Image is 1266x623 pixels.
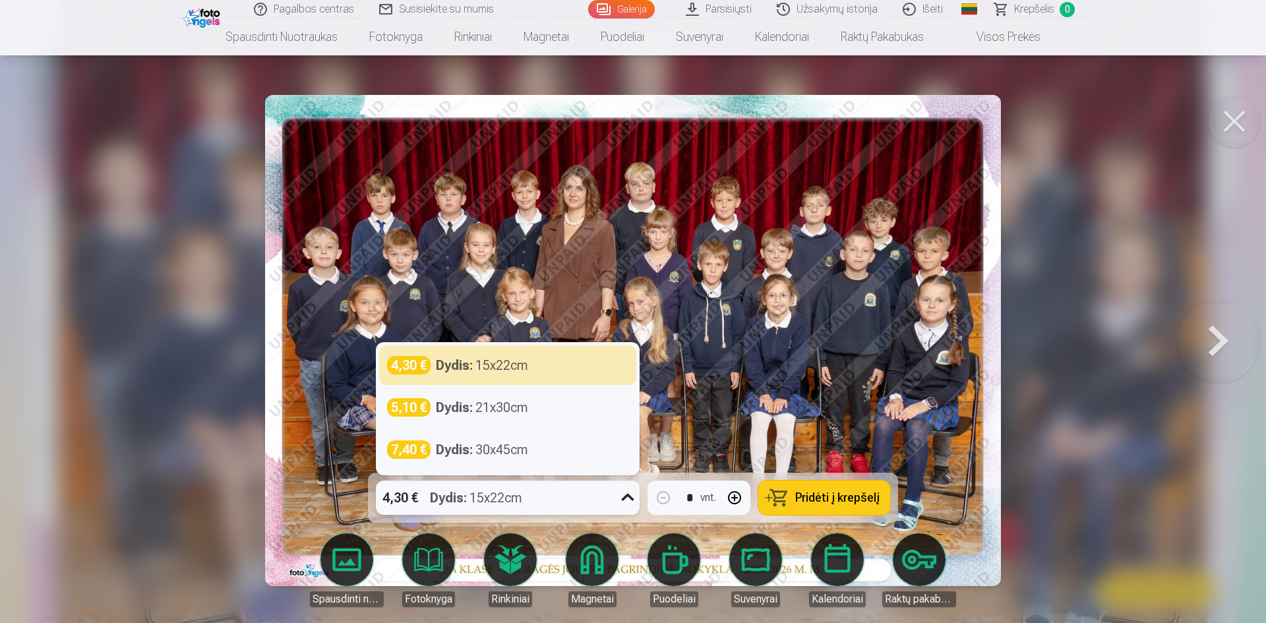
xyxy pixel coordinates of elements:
[795,492,880,504] span: Pridėti į krepšelį
[183,5,224,28] img: /fa2
[700,490,716,506] div: vnt.
[809,591,866,607] div: Kalendoriai
[376,481,425,515] div: 4,30 €
[882,533,956,607] a: Raktų pakabukas
[508,18,585,55] a: Magnetai
[585,18,660,55] a: Puodeliai
[1060,2,1075,17] span: 0
[489,591,532,607] div: Rinkiniai
[387,440,431,459] div: 7,40 €
[731,591,780,607] div: Suvenyrai
[1014,1,1054,17] span: Krepšelis
[310,591,384,607] div: Spausdinti nuotraukas
[758,481,890,515] button: Pridėti į krepšelį
[719,533,793,607] a: Suvenyrai
[436,356,528,374] div: 15x22cm
[387,356,431,374] div: 4,30 €
[825,18,940,55] a: Raktų pakabukas
[637,533,711,607] a: Puodeliai
[739,18,825,55] a: Kalendoriai
[436,398,473,417] strong: Dydis :
[436,356,473,374] strong: Dydis :
[555,533,629,607] a: Magnetai
[438,18,508,55] a: Rinkiniai
[430,481,522,515] div: 15x22cm
[387,398,431,417] div: 5,10 €
[436,440,473,459] strong: Dydis :
[473,533,547,607] a: Rinkiniai
[568,591,617,607] div: Magnetai
[210,18,353,55] a: Spausdinti nuotraukas
[882,591,956,607] div: Raktų pakabukas
[402,591,455,607] div: Fotoknyga
[430,489,467,507] strong: Dydis :
[650,591,698,607] div: Puodeliai
[436,398,528,417] div: 21x30cm
[800,533,874,607] a: Kalendoriai
[436,440,528,459] div: 30x45cm
[392,533,466,607] a: Fotoknyga
[310,533,384,607] a: Spausdinti nuotraukas
[940,18,1056,55] a: Visos prekės
[660,18,739,55] a: Suvenyrai
[353,18,438,55] a: Fotoknyga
